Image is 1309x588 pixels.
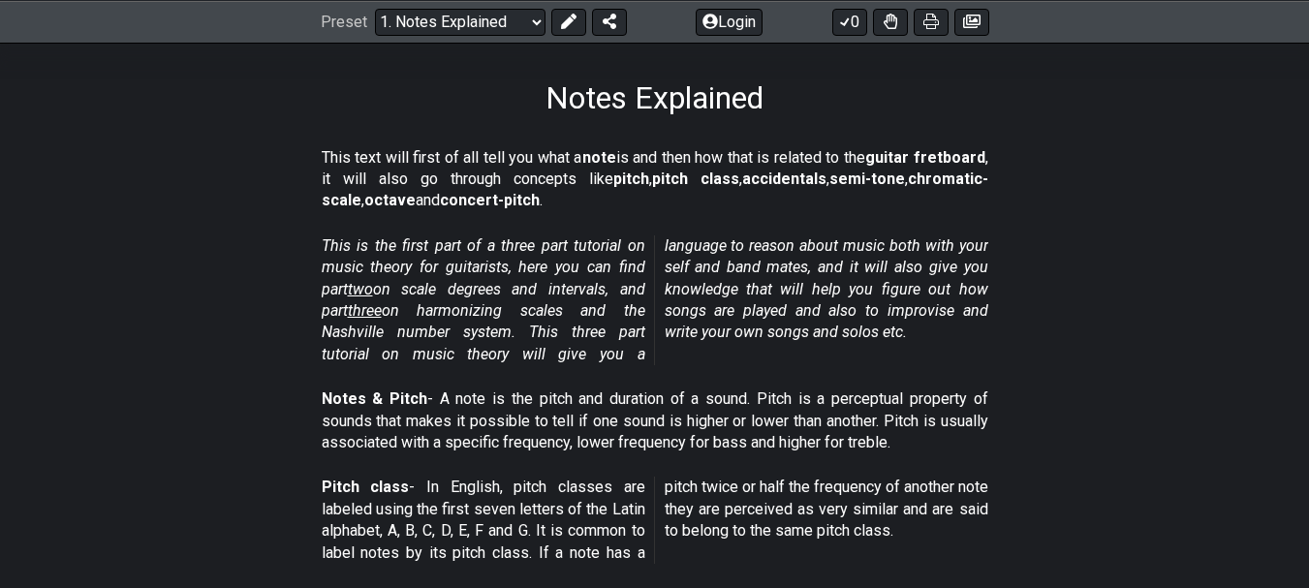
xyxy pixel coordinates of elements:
button: Edit Preset [551,8,586,35]
p: This text will first of all tell you what a is and then how that is related to the , it will also... [322,147,988,212]
button: 0 [832,8,867,35]
em: This is the first part of a three part tutorial on music theory for guitarists, here you can find... [322,236,988,363]
p: - A note is the pitch and duration of a sound. Pitch is a perceptual property of sounds that make... [322,388,988,453]
button: Toggle Dexterity for all fretkits [873,8,908,35]
strong: pitch class [652,170,739,188]
p: - In English, pitch classes are labeled using the first seven letters of the Latin alphabet, A, B... [322,477,988,564]
button: Create image [954,8,989,35]
strong: concert-pitch [440,191,540,209]
strong: semi-tone [829,170,905,188]
strong: note [582,148,616,167]
span: three [348,301,382,320]
strong: Notes & Pitch [322,389,427,408]
strong: Pitch class [322,478,410,496]
button: Login [696,8,763,35]
strong: accidentals [742,170,826,188]
span: Preset [321,13,367,31]
h1: Notes Explained [545,79,764,116]
button: Print [914,8,949,35]
strong: octave [364,191,416,209]
span: two [348,280,373,298]
select: Preset [375,8,545,35]
button: Share Preset [592,8,627,35]
strong: pitch [613,170,649,188]
strong: guitar fretboard [865,148,985,167]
